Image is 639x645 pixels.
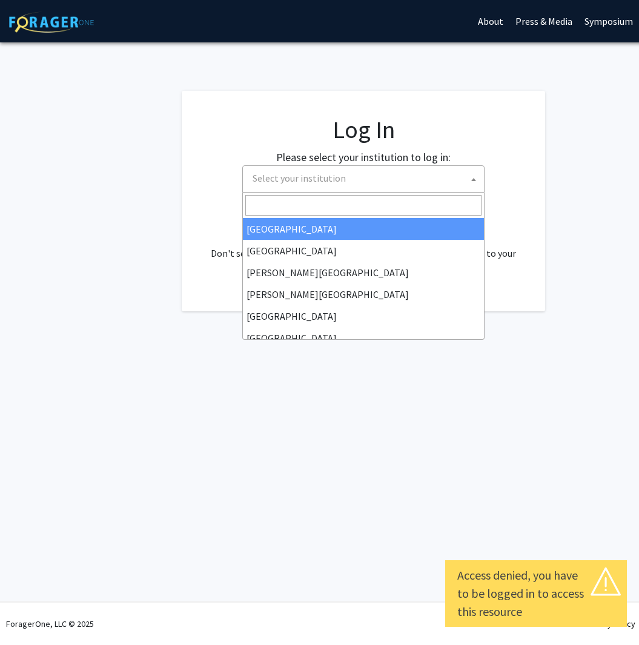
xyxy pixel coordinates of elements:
li: [PERSON_NAME][GEOGRAPHIC_DATA] [243,262,484,283]
label: Please select your institution to log in: [276,149,451,165]
h1: Log In [206,115,521,144]
span: Select your institution [253,172,346,184]
li: [GEOGRAPHIC_DATA] [243,240,484,262]
img: ForagerOne Logo [9,12,94,33]
li: [GEOGRAPHIC_DATA] [243,218,484,240]
li: [PERSON_NAME][GEOGRAPHIC_DATA] [243,283,484,305]
input: Search [245,195,482,216]
li: [GEOGRAPHIC_DATA] [243,305,484,327]
li: [GEOGRAPHIC_DATA] [243,327,484,349]
div: ForagerOne, LLC © 2025 [6,603,94,645]
div: Access denied, you have to be logged in to access this resource [457,566,615,621]
div: No account? . Don't see your institution? about bringing ForagerOne to your institution. [206,217,521,275]
span: Select your institution [242,165,485,193]
span: Select your institution [248,166,484,191]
